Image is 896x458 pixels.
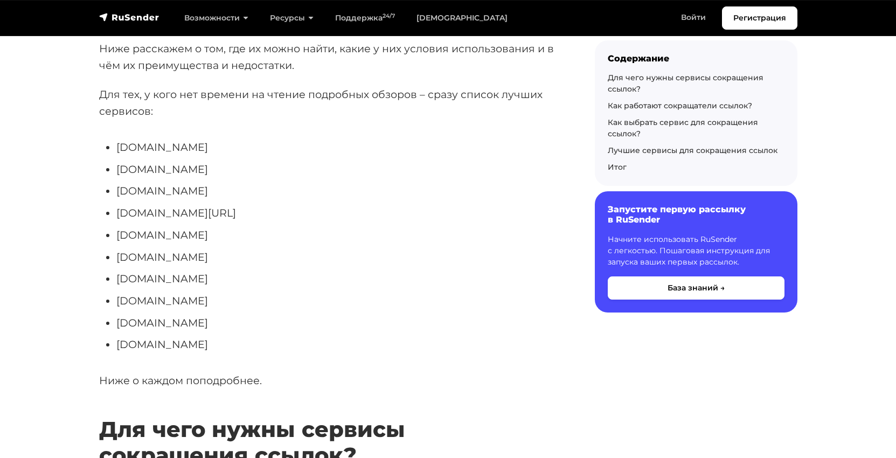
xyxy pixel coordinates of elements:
[383,12,395,19] sup: 24/7
[608,101,752,110] a: Как работают сокращатели ссылок?
[116,183,560,199] li: [DOMAIN_NAME]
[608,73,763,94] a: Для чего нужны сервисы сокращения ссылок?
[99,12,159,23] img: RuSender
[722,6,797,30] a: Регистрация
[173,7,259,29] a: Возможности
[608,162,627,172] a: Итог
[608,145,777,155] a: Лучшие сервисы для сокращения ссылок
[608,234,784,268] p: Начните использовать RuSender с легкостью. Пошаговая инструкция для запуска ваших первых рассылок.
[324,7,406,29] a: Поддержка24/7
[116,270,560,287] li: [DOMAIN_NAME]
[116,249,560,266] li: [DOMAIN_NAME]
[116,205,560,221] li: [DOMAIN_NAME][URL]
[608,117,758,138] a: Как выбрать сервис для сокращения ссылок?
[99,86,560,119] p: Для тех, у кого нет времени на чтение подробных обзоров – сразу список лучших сервисов:
[116,336,560,353] li: [DOMAIN_NAME]
[608,204,784,225] h6: Запустите первую рассылку в RuSender
[595,191,797,312] a: Запустите первую рассылку в RuSender Начните использовать RuSender с легкостью. Пошаговая инструк...
[116,139,560,156] li: [DOMAIN_NAME]
[259,7,324,29] a: Ресурсы
[116,227,560,244] li: [DOMAIN_NAME]
[670,6,717,29] a: Войти
[608,53,784,64] div: Содержание
[406,7,518,29] a: [DEMOGRAPHIC_DATA]
[116,315,560,331] li: [DOMAIN_NAME]
[608,276,784,300] button: База знаний →
[116,293,560,309] li: [DOMAIN_NAME]
[99,40,560,73] p: Ниже расскажем о том, где их можно найти, какие у них условия использования и в чём их преимущест...
[116,161,560,178] li: [DOMAIN_NAME]
[99,372,560,389] p: Ниже о каждом поподробнее.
